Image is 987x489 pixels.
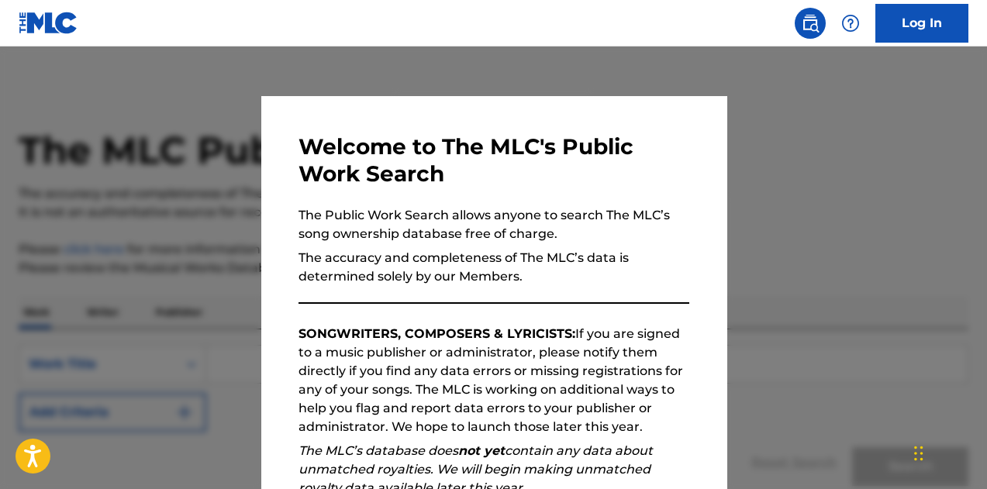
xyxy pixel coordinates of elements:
[299,325,689,436] p: If you are signed to a music publisher or administrator, please notify them directly if you find ...
[299,326,575,341] strong: SONGWRITERS, COMPOSERS & LYRICISTS:
[909,415,987,489] div: Chat-Widget
[841,14,860,33] img: help
[909,415,987,489] iframe: Chat Widget
[299,206,689,243] p: The Public Work Search allows anyone to search The MLC’s song ownership database free of charge.
[795,8,826,39] a: Public Search
[299,133,689,188] h3: Welcome to The MLC's Public Work Search
[801,14,820,33] img: search
[914,430,923,477] div: Ziehen
[875,4,968,43] a: Log In
[458,443,505,458] strong: not yet
[19,12,78,34] img: MLC Logo
[835,8,866,39] div: Help
[299,249,689,286] p: The accuracy and completeness of The MLC’s data is determined solely by our Members.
